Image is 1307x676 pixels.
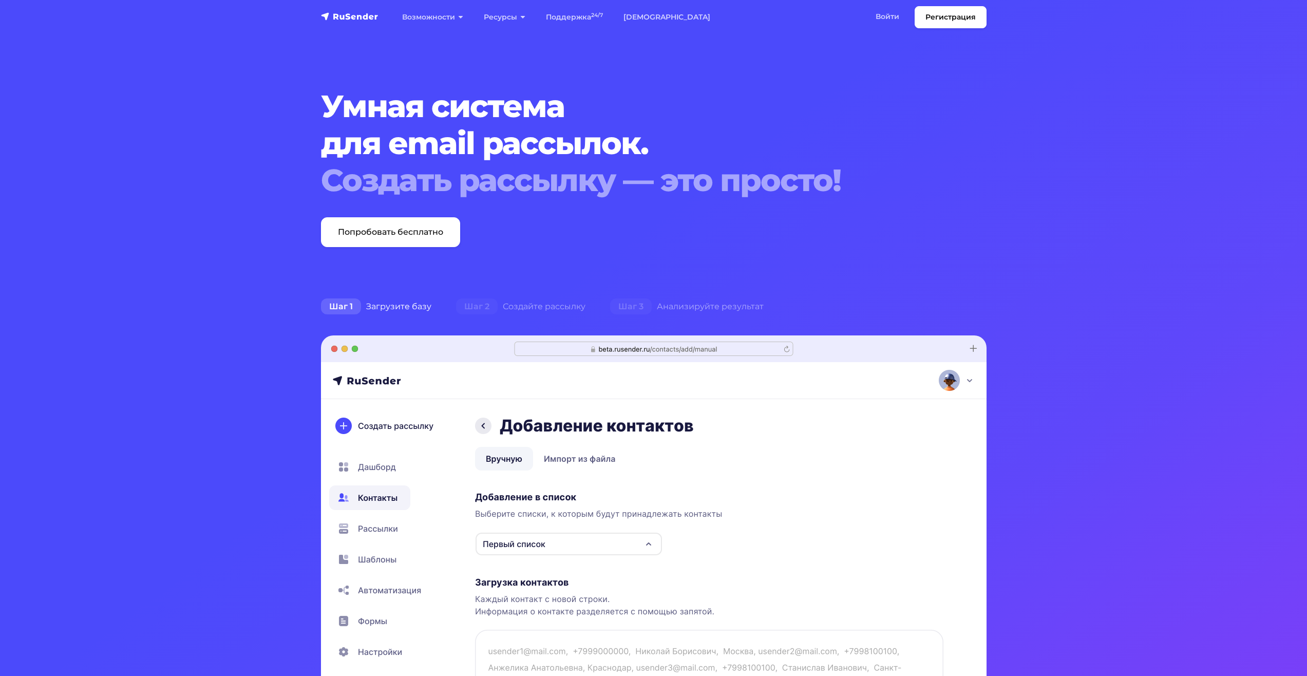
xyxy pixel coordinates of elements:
div: Анализируйте результат [598,296,776,317]
sup: 24/7 [591,12,603,18]
a: Войти [865,6,910,27]
span: Шаг 1 [321,298,361,315]
img: RuSender [321,11,378,22]
h1: Умная система для email рассылок. [321,88,930,199]
div: Создайте рассылку [444,296,598,317]
a: Ресурсы [473,7,536,28]
a: Поддержка24/7 [536,7,613,28]
a: [DEMOGRAPHIC_DATA] [613,7,721,28]
div: Загрузите базу [309,296,444,317]
div: Создать рассылку — это просто! [321,162,930,199]
a: Попробовать бесплатно [321,217,460,247]
span: Шаг 3 [610,298,652,315]
a: Возможности [392,7,473,28]
span: Шаг 2 [456,298,498,315]
a: Регистрация [915,6,987,28]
